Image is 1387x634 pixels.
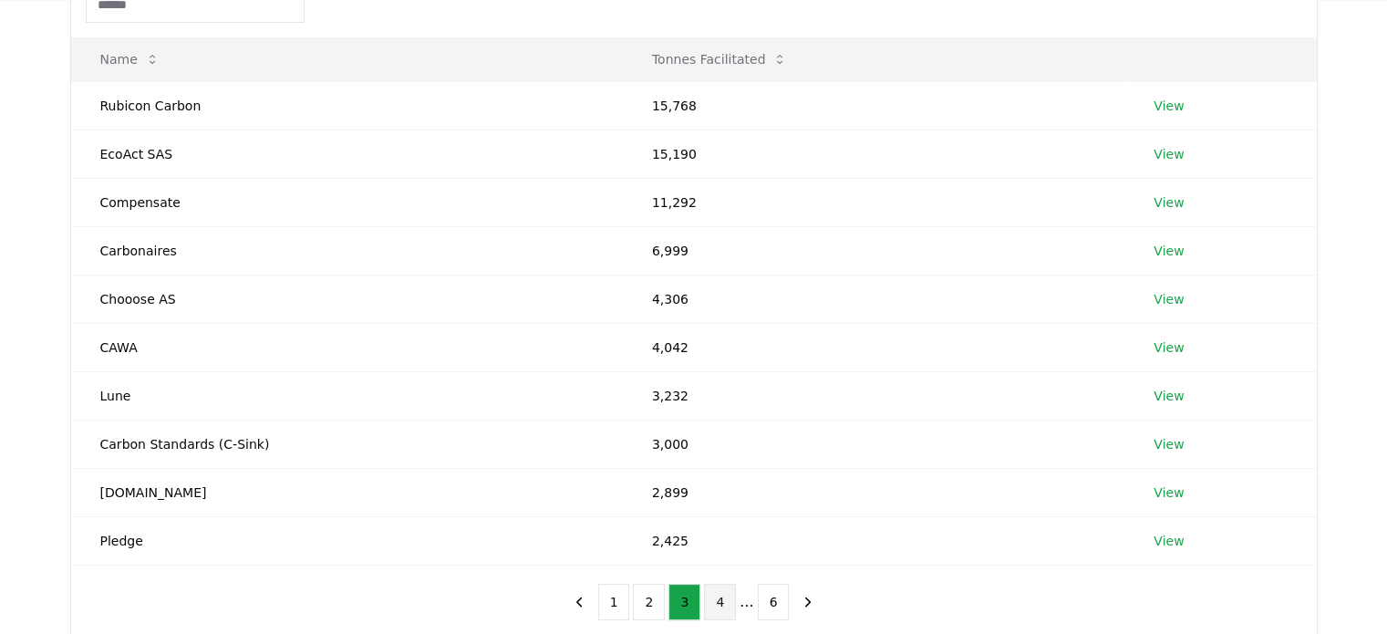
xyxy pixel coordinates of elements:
[623,81,1124,130] td: 15,768
[1154,387,1184,405] a: View
[1154,193,1184,212] a: View
[623,516,1124,565] td: 2,425
[758,584,790,620] button: 6
[1154,338,1184,357] a: View
[1154,97,1184,115] a: View
[633,584,665,620] button: 2
[71,81,623,130] td: Rubicon Carbon
[623,226,1124,275] td: 6,999
[792,584,823,620] button: next page
[71,516,623,565] td: Pledge
[623,178,1124,226] td: 11,292
[71,130,623,178] td: EcoAct SAS
[1154,435,1184,453] a: View
[598,584,630,620] button: 1
[71,275,623,323] td: Chooose AS
[71,468,623,516] td: [DOMAIN_NAME]
[564,584,595,620] button: previous page
[1154,145,1184,163] a: View
[1154,483,1184,502] a: View
[740,591,753,613] li: ...
[71,178,623,226] td: Compensate
[71,371,623,420] td: Lune
[1154,290,1184,308] a: View
[704,584,736,620] button: 4
[71,420,623,468] td: Carbon Standards (C-Sink)
[623,371,1124,420] td: 3,232
[1154,532,1184,550] a: View
[623,468,1124,516] td: 2,899
[637,41,802,78] button: Tonnes Facilitated
[668,584,700,620] button: 3
[623,420,1124,468] td: 3,000
[623,130,1124,178] td: 15,190
[86,41,174,78] button: Name
[71,226,623,275] td: Carbonaires
[623,323,1124,371] td: 4,042
[1154,242,1184,260] a: View
[623,275,1124,323] td: 4,306
[71,323,623,371] td: CAWA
